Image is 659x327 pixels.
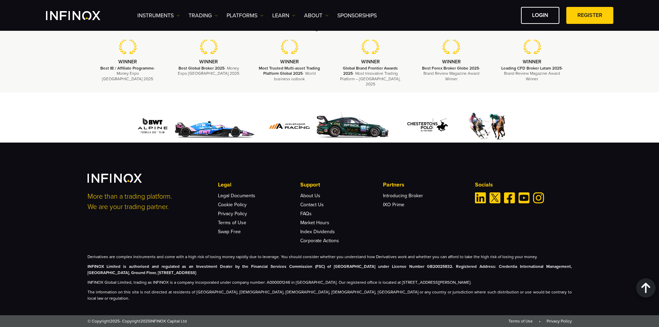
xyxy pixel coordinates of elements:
a: TRADING [189,11,218,20]
p: - Brand Review Magazine Award Winner [500,66,564,82]
span: 2025 [140,319,150,324]
strong: Best IB / Affiliate Programme [100,66,154,71]
strong: WINNER [280,59,299,65]
span: 2025 [110,319,120,324]
a: FAQs [300,211,312,217]
a: Privacy Policy [547,319,572,324]
strong: WINNER [118,59,137,65]
strong: Best Forex Broker Globe 2025 [422,66,479,71]
strong: Best Global Broker 2025 [179,66,225,71]
a: Corporate Actions [300,238,339,244]
a: Terms of Use [509,319,533,324]
p: INFINOX Global Limited, trading as INFINOX is a company incorporated under company number: A00000... [88,279,572,285]
a: Instruments [137,11,180,20]
p: Support [300,181,383,189]
strong: Leading CFD Broker Latam 2025 [501,66,562,71]
a: Linkedin [475,192,486,203]
a: Facebook [504,192,515,203]
a: Youtube [519,192,530,203]
a: Cookie Policy [218,202,247,208]
a: Privacy Policy [218,211,247,217]
a: Introducing Broker [383,193,423,199]
p: Legal [218,181,300,189]
p: Partners [383,181,465,189]
strong: WINNER [361,59,380,65]
p: Derivatives are complex instruments and come with a high risk of losing money rapidly due to leve... [88,254,572,260]
a: REGISTER [566,7,613,24]
strong: Most Trusted Multi-asset Trading Platform Global 2025 [259,66,320,76]
a: Twitter [489,192,501,203]
p: More than a trading platform. We are your trading partner. [88,191,209,212]
strong: INFINOX Limited is authorised and regulated as an Investment Dealer by the Financial Services Com... [88,264,572,275]
a: Instagram [533,192,544,203]
strong: WINNER [199,59,218,65]
strong: WINNER [523,59,541,65]
a: Market Hours [300,220,329,226]
a: IXO Prime [383,202,404,208]
p: The information on this site is not directed at residents of [GEOGRAPHIC_DATA], [DEMOGRAPHIC_DATA... [88,289,572,301]
p: - Money Expo [GEOGRAPHIC_DATA] 2025 [177,66,240,76]
a: Terms of Use [218,220,246,226]
p: - Money Expo [GEOGRAPHIC_DATA] 2025 [96,66,160,82]
p: - Most Innovative Trading Platform – [GEOGRAPHIC_DATA], 2025 [339,66,402,87]
a: SPONSORSHIPS [337,11,377,20]
p: Socials [475,181,572,189]
a: Learn [272,11,295,20]
strong: Global Brand Frontier Awards 2025 [343,66,398,76]
a: PLATFORMS [227,11,264,20]
a: Legal Documents [218,193,255,199]
a: ABOUT [304,11,329,20]
p: - Brand Review Magazine Award Winner [420,66,483,82]
h2: Trading achievements [88,23,572,33]
a: Swap Free [218,229,241,235]
a: LOGIN [521,7,559,24]
a: About Us [300,193,320,199]
strong: WINNER [442,59,461,65]
a: INFINOX Logo [46,11,117,20]
span: © Copyright - Copyright INFINOX Capital Ltd [88,318,187,324]
p: - World business outlook [258,66,321,82]
a: Contact Us [300,202,324,208]
span: • [534,319,546,324]
a: Index Dividends [300,229,335,235]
